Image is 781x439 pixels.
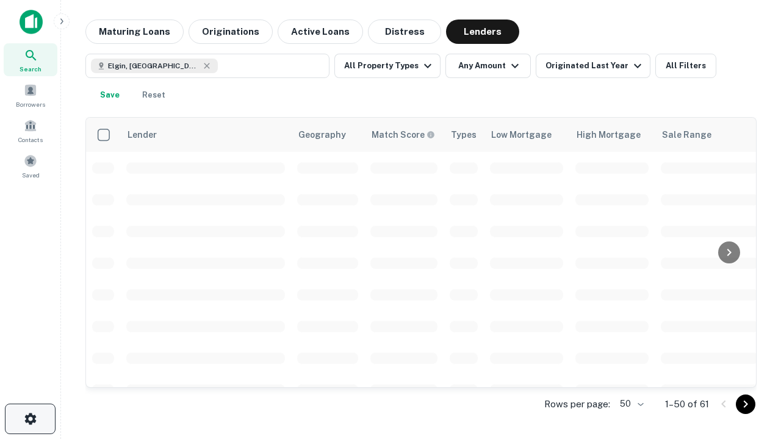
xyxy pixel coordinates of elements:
p: Rows per page: [544,397,610,412]
p: 1–50 of 61 [665,397,709,412]
th: Geography [291,118,364,152]
button: Distress [368,20,441,44]
button: Reset [134,83,173,107]
th: Sale Range [655,118,765,152]
button: Maturing Loans [85,20,184,44]
button: All Filters [655,54,716,78]
span: Elgin, [GEOGRAPHIC_DATA], [GEOGRAPHIC_DATA] [108,60,200,71]
button: Active Loans [278,20,363,44]
th: High Mortgage [569,118,655,152]
div: Geography [298,127,346,142]
span: Contacts [18,135,43,145]
div: Originated Last Year [545,59,645,73]
div: Capitalize uses an advanced AI algorithm to match your search with the best lender. The match sco... [372,128,435,141]
span: Borrowers [16,99,45,109]
a: Contacts [4,114,57,147]
span: Saved [22,170,40,180]
span: Search [20,64,41,74]
button: Originations [189,20,273,44]
th: Capitalize uses an advanced AI algorithm to match your search with the best lender. The match sco... [364,118,444,152]
th: Types [444,118,484,152]
a: Saved [4,149,57,182]
iframe: Chat Widget [720,302,781,361]
div: High Mortgage [577,127,641,142]
div: Sale Range [662,127,711,142]
th: Low Mortgage [484,118,569,152]
div: 50 [615,395,646,413]
a: Borrowers [4,79,57,112]
img: capitalize-icon.png [20,10,43,34]
a: Search [4,43,57,76]
div: Low Mortgage [491,127,552,142]
div: Types [451,127,477,142]
button: Go to next page [736,394,755,414]
h6: Match Score [372,128,433,141]
div: Lender [128,127,157,142]
button: Originated Last Year [536,54,650,78]
th: Lender [120,118,291,152]
button: Elgin, [GEOGRAPHIC_DATA], [GEOGRAPHIC_DATA] [85,54,329,78]
button: Save your search to get updates of matches that match your search criteria. [90,83,129,107]
button: All Property Types [334,54,441,78]
button: Any Amount [445,54,531,78]
button: Lenders [446,20,519,44]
